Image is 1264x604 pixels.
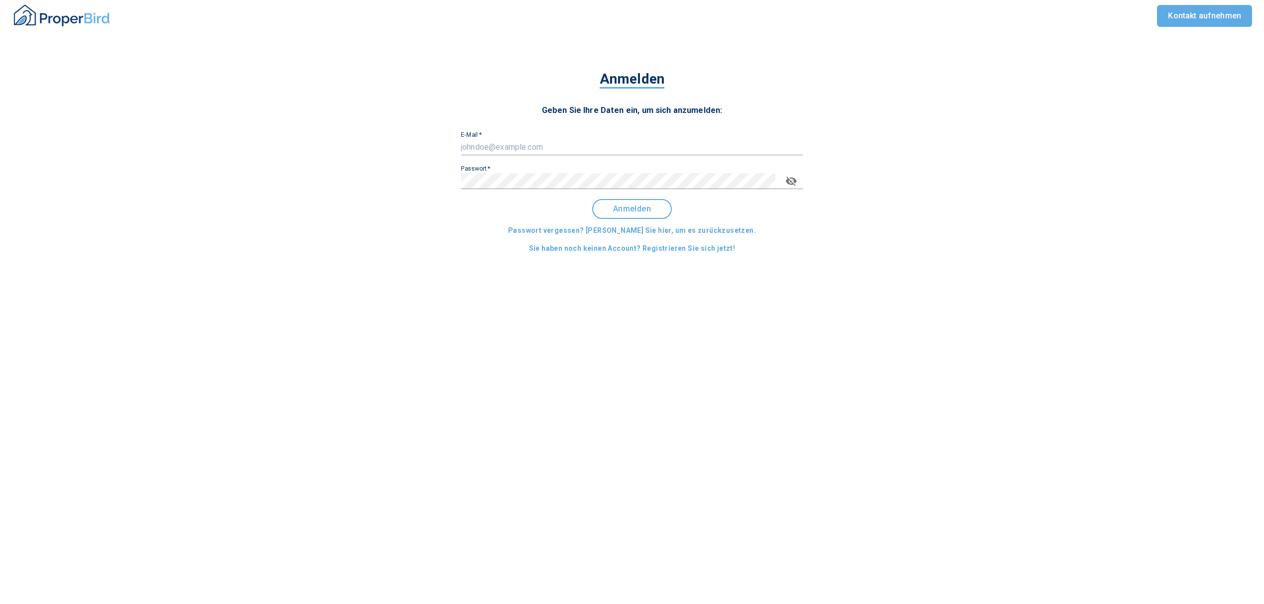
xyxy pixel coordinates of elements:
[504,221,760,240] button: Passwort vergessen? [PERSON_NAME] Sie hier, um es zurückzusetzen.
[542,105,723,115] span: Geben Sie Ihre Daten ein, um sich anzumelden:
[461,166,491,172] label: Passwort
[508,224,756,237] span: Passwort vergessen? [PERSON_NAME] Sie hier, um es zurückzusetzen.
[525,239,739,258] button: Sie haben noch keinen Account? Registrieren Sie sich jetzt!
[12,3,111,28] img: ProperBird Logo and Home Button
[601,204,663,213] span: Anmelden
[600,71,664,89] span: Anmelden
[461,132,482,138] label: E-Mail
[12,0,111,32] button: ProperBird Logo and Home Button
[592,199,672,219] button: Anmelden
[779,169,803,193] button: toggle password visibility
[529,242,736,255] span: Sie haben noch keinen Account? Registrieren Sie sich jetzt!
[1157,5,1252,27] a: Kontakt aufnehmen
[461,139,803,155] input: johndoe@example.com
